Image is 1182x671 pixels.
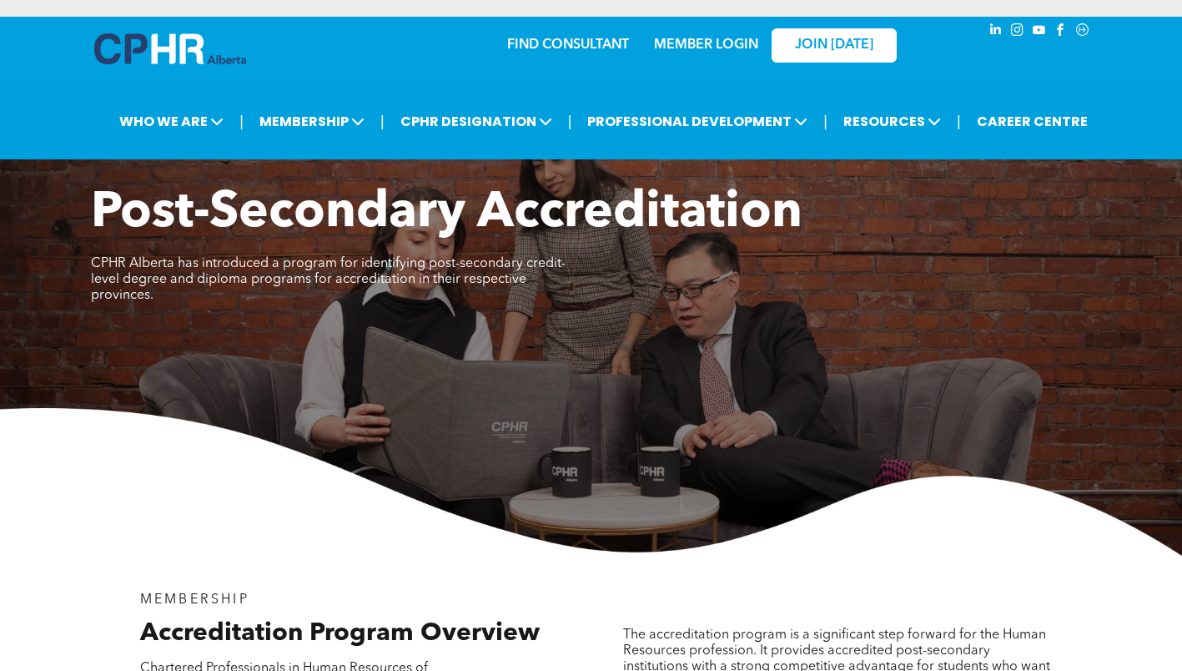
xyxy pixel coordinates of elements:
li: | [239,104,244,139]
li: | [568,104,572,139]
img: A blue and white logo for cp alberta [94,33,246,64]
span: PROFESSIONAL DEVELOPMENT [582,106,812,137]
span: MEMBERSHIP [140,593,249,607]
a: FIND CONSULTANT [507,38,629,52]
span: Post-Secondary Accreditation [91,189,802,239]
li: | [957,104,961,139]
span: Accreditation Program Overview [140,621,540,646]
li: | [823,104,827,139]
span: CPHR DESIGNATION [395,106,557,137]
span: WHO WE ARE [114,106,229,137]
a: Social network [1074,21,1092,43]
span: CPHR Alberta has introduced a program for identifying post-secondary credit-level degree and dipl... [91,257,566,302]
a: instagram [1008,21,1027,43]
span: MEMBERSHIP [254,106,370,137]
a: facebook [1052,21,1070,43]
a: MEMBER LOGIN [654,38,758,52]
a: CAREER CENTRE [972,106,1093,137]
a: youtube [1030,21,1049,43]
span: JOIN [DATE] [795,38,873,53]
span: RESOURCES [838,106,946,137]
li: | [380,104,385,139]
a: JOIN [DATE] [772,28,897,63]
a: linkedin [987,21,1005,43]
